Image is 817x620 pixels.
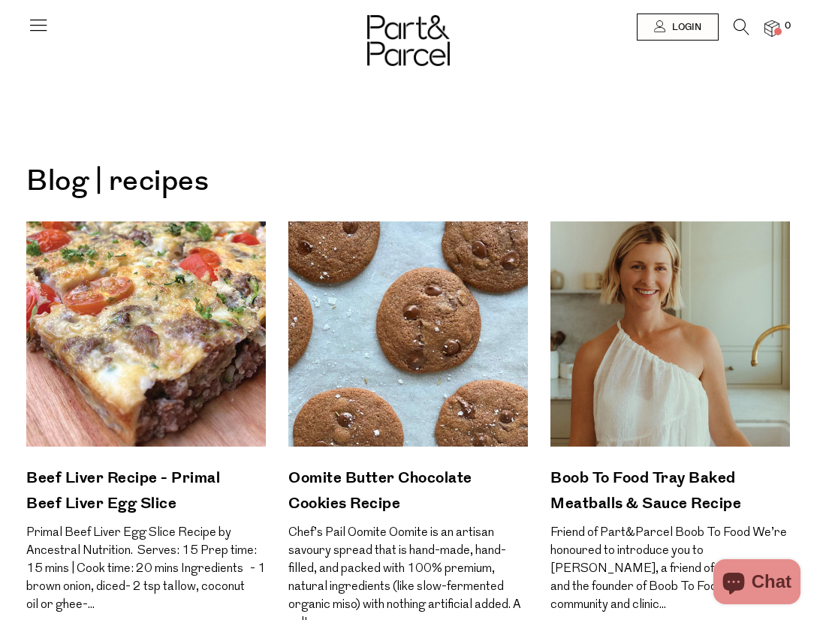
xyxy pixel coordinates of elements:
[26,524,266,614] p: Primal Beef Liver Egg Slice Recipe by Ancestral Nutrition. Serves: 15 Prep time: 15 mins | Cook t...
[288,221,528,447] img: Oomite Butter Chocolate Cookies Recipe
[26,158,791,206] h1: Blog | recipes
[288,465,528,516] h2: Oomite Butter Chocolate Cookies Recipe
[26,465,266,516] h2: Beef Liver Recipe - Primal Beef Liver Egg Slice
[26,465,266,614] a: Beef Liver Recipe - Primal Beef Liver Egg Slice Primal Beef Liver Egg Slice Recipe by Ancestral N...
[668,21,701,34] span: Login
[637,14,719,41] a: Login
[550,524,790,614] p: Friend of Part&Parcel Boob To Food We’re honoured to introduce you to [PERSON_NAME], a friend of ...
[26,221,266,447] img: Beef Liver Recipe - Primal Beef Liver Egg Slice
[781,20,794,33] span: 0
[367,15,450,66] img: Part&Parcel
[550,465,790,516] h2: Boob To Food Tray Baked Meatballs & Sauce Recipe
[764,20,779,36] a: 0
[550,221,790,447] img: Boob To Food Tray Baked Meatballs & Sauce Recipe
[550,465,790,614] a: Boob To Food Tray Baked Meatballs & Sauce Recipe Friend of Part&Parcel Boob To Food We’re honoure...
[709,559,805,608] inbox-online-store-chat: Shopify online store chat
